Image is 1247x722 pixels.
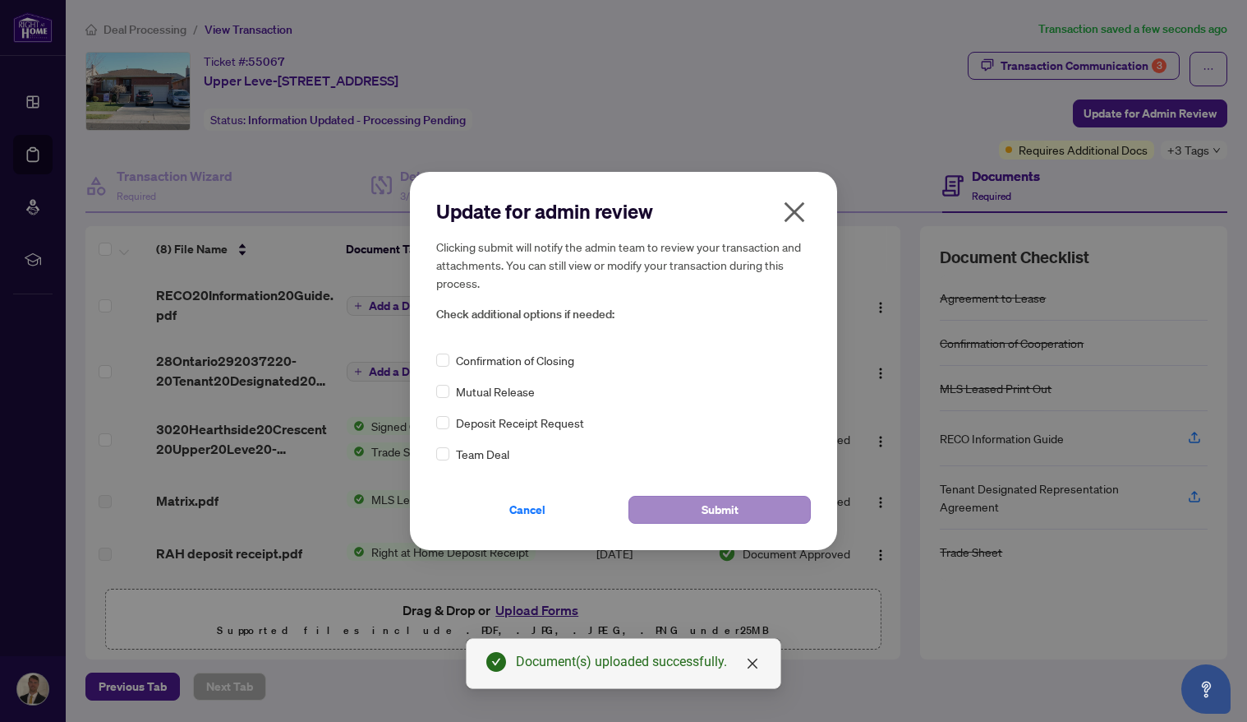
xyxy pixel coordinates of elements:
[628,496,811,524] button: Submit
[746,657,759,670] span: close
[486,652,506,672] span: check-circle
[456,414,584,432] span: Deposit Receipt Request
[456,445,509,463] span: Team Deal
[436,496,619,524] button: Cancel
[436,238,811,292] h5: Clicking submit will notify the admin team to review your transaction and attachments. You can st...
[456,351,574,369] span: Confirmation of Closing
[456,382,535,400] span: Mutual Release
[781,199,808,225] span: close
[436,305,811,324] span: Check additional options if needed:
[509,497,545,523] span: Cancel
[516,652,761,672] div: Document(s) uploaded successfully.
[702,497,739,523] span: Submit
[436,198,811,224] h2: Update for admin review
[743,655,762,673] a: Close
[1181,664,1231,714] button: Open asap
